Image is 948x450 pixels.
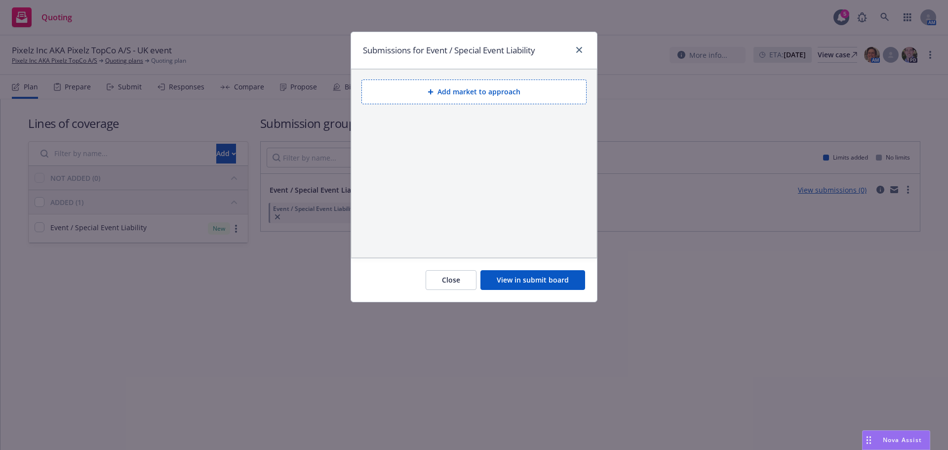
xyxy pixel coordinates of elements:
button: Nova Assist [862,430,930,450]
button: Close [426,270,476,290]
div: Drag to move [863,431,875,450]
button: View in submit board [480,270,585,290]
a: close [573,44,585,56]
h1: Submissions for Event / Special Event Liability [363,44,535,57]
span: Nova Assist [883,436,922,444]
button: Add market to approach [361,80,587,104]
